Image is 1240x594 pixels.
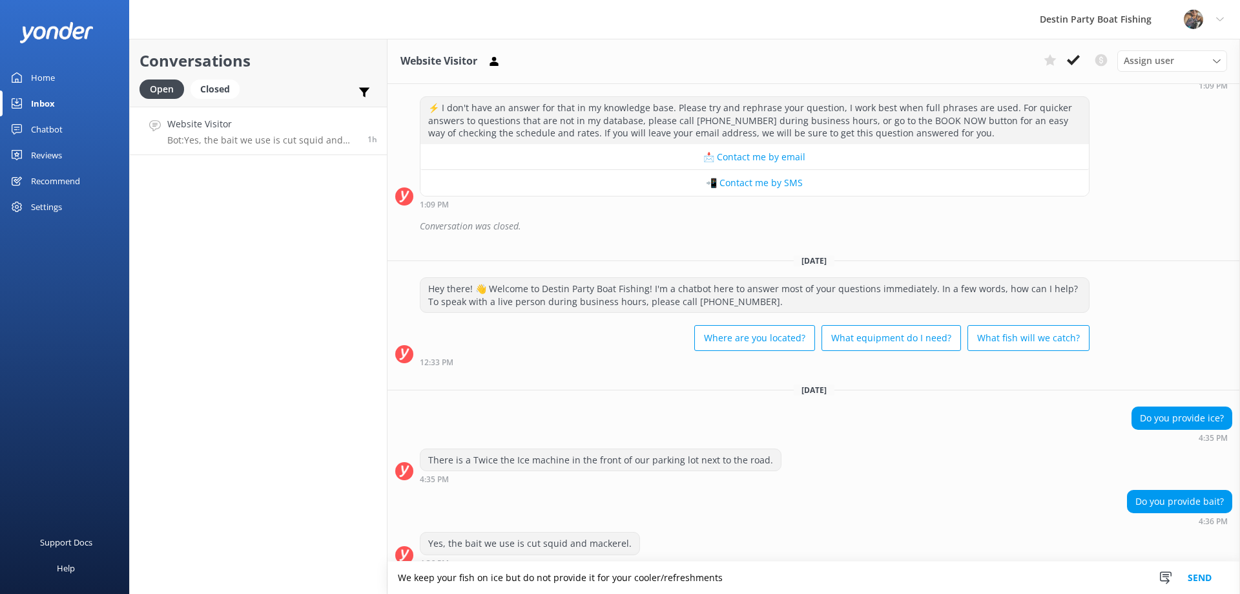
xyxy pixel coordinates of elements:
div: Chatbot [31,116,63,142]
strong: 1:09 PM [420,201,449,209]
div: Sep 30 2025 04:36pm (UTC -05:00) America/Cancun [420,558,640,567]
div: Sep 29 2025 12:33pm (UTC -05:00) America/Cancun [420,357,1090,366]
p: Bot: Yes, the bait we use is cut squid and mackerel. [167,134,358,146]
div: Home [31,65,55,90]
span: Assign user [1124,54,1174,68]
div: Assign User [1117,50,1227,71]
strong: 12:33 PM [420,359,453,366]
span: [DATE] [794,385,834,396]
div: Conversation was closed. [420,215,1232,237]
button: Send [1175,562,1224,594]
div: Inbox [31,90,55,116]
button: What equipment do I need? [821,325,961,351]
strong: 4:35 PM [1199,434,1228,442]
div: Recommend [31,168,80,194]
div: Sep 30 2025 04:36pm (UTC -05:00) America/Cancun [1127,516,1232,525]
div: Sep 17 2025 01:09pm (UTC -05:00) America/Cancun [1135,81,1232,90]
strong: 4:35 PM [420,476,449,483]
div: Support Docs [40,529,92,555]
div: Sep 30 2025 04:35pm (UTC -05:00) America/Cancun [420,474,781,483]
div: Hey there! 👋 Welcome to Destin Party Boat Fishing! I'm a chatbot here to answer most of your ques... [420,278,1089,312]
textarea: We keep your fish on ice but do not provide it for your cooler/refreshments [387,562,1240,594]
div: ⚡ I don't have an answer for that in my knowledge base. Please try and rephrase your question, I ... [420,97,1089,144]
div: Sep 30 2025 04:35pm (UTC -05:00) America/Cancun [1131,433,1232,442]
div: Yes, the bait we use is cut squid and mackerel. [420,533,639,555]
div: Do you provide ice? [1132,407,1232,429]
span: Sep 30 2025 04:36pm (UTC -05:00) America/Cancun [367,134,377,145]
button: 📲 Contact me by SMS [420,170,1089,196]
a: Website VisitorBot:Yes, the bait we use is cut squid and mackerel.1h [130,107,387,155]
strong: 4:36 PM [1199,518,1228,525]
button: Where are you located? [694,325,815,351]
a: Closed [191,81,246,96]
a: Open [139,81,191,96]
button: What fish will we catch? [967,325,1090,351]
div: Reviews [31,142,62,168]
h4: Website Visitor [167,117,358,131]
img: 250-1666038197.jpg [1184,10,1203,29]
strong: 1:09 PM [1199,82,1228,90]
button: 📩 Contact me by email [420,144,1089,170]
h2: Conversations [139,48,377,73]
div: There is a Twice the Ice machine in the front of our parking lot next to the road. [420,449,781,471]
span: [DATE] [794,255,834,266]
div: Sep 17 2025 01:09pm (UTC -05:00) America/Cancun [420,200,1090,209]
strong: 4:36 PM [420,560,449,567]
div: Closed [191,80,240,99]
div: Open [139,80,184,99]
h3: Website Visitor [400,53,477,70]
div: 2025-09-17T18:39:28.230 [395,215,1232,237]
div: Settings [31,194,62,220]
div: Do you provide bait? [1128,491,1232,513]
img: yonder-white-logo.png [19,22,94,43]
div: Help [57,555,75,581]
